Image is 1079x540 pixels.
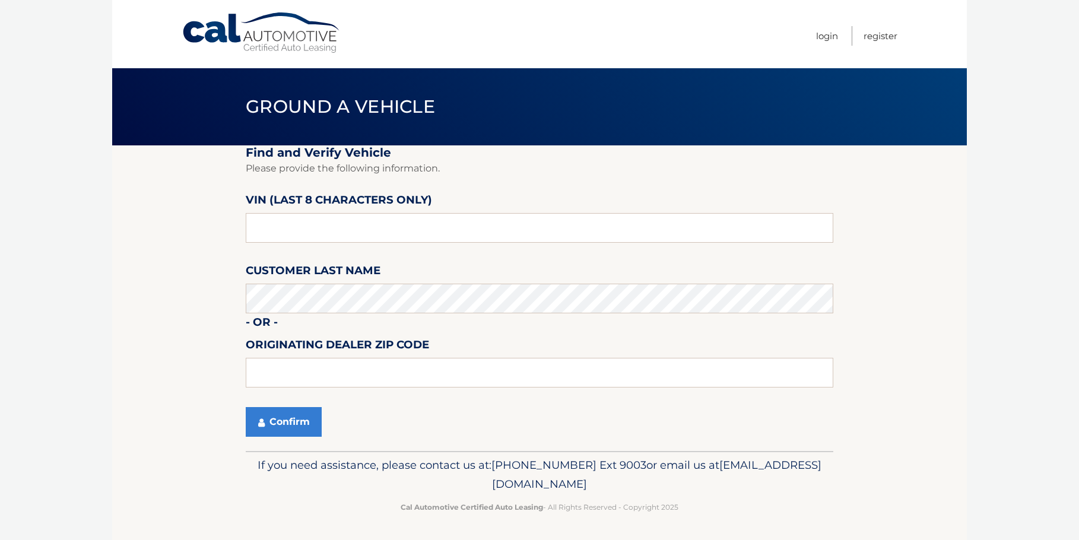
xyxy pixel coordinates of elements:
[864,26,897,46] a: Register
[253,501,826,513] p: - All Rights Reserved - Copyright 2025
[246,313,278,335] label: - or -
[816,26,838,46] a: Login
[246,96,435,117] span: Ground a Vehicle
[246,262,380,284] label: Customer Last Name
[401,503,543,512] strong: Cal Automotive Certified Auto Leasing
[246,191,432,213] label: VIN (last 8 characters only)
[246,336,429,358] label: Originating Dealer Zip Code
[491,458,646,472] span: [PHONE_NUMBER] Ext 9003
[246,145,833,160] h2: Find and Verify Vehicle
[246,407,322,437] button: Confirm
[253,456,826,494] p: If you need assistance, please contact us at: or email us at
[182,12,342,54] a: Cal Automotive
[246,160,833,177] p: Please provide the following information.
